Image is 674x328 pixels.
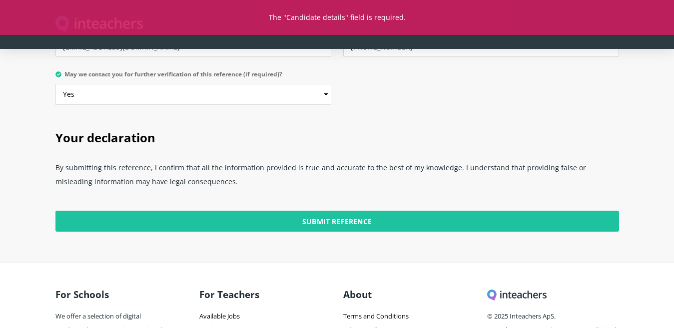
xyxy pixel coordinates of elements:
span: Your declaration [55,129,155,146]
h3: For Teachers [199,284,331,305]
h3: About [343,284,475,305]
p: By submitting this reference, I confirm that all the information provided is true and accurate to... [55,157,619,199]
label: May we contact you for further verification of this reference (if required)? [55,71,331,84]
a: Available Jobs [199,312,240,321]
h3: Inteachers [487,284,619,305]
h3: For Schools [55,284,166,305]
a: Terms and Conditions [343,312,409,321]
input: Submit Reference [55,211,619,232]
